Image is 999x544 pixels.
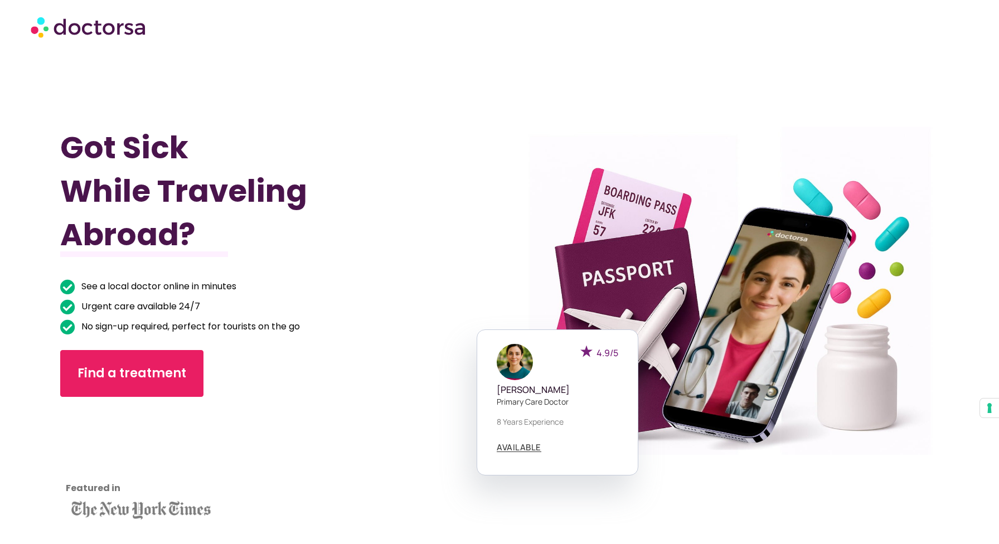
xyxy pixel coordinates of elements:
strong: Featured in [66,482,120,494]
button: Your consent preferences for tracking technologies [980,399,999,417]
h5: [PERSON_NAME] [497,385,618,395]
span: No sign-up required, perfect for tourists on the go [79,319,300,334]
p: Primary care doctor [497,396,618,407]
span: Find a treatment [77,365,186,382]
span: Urgent care available 24/7 [79,299,200,314]
span: See a local doctor online in minutes [79,279,236,294]
iframe: Customer reviews powered by Trustpilot [66,414,166,497]
a: AVAILABLE [497,443,541,452]
h1: Got Sick While Traveling Abroad? [60,126,434,256]
span: 4.9/5 [597,347,618,359]
p: 8 years experience [497,416,618,428]
a: Find a treatment [60,350,203,397]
